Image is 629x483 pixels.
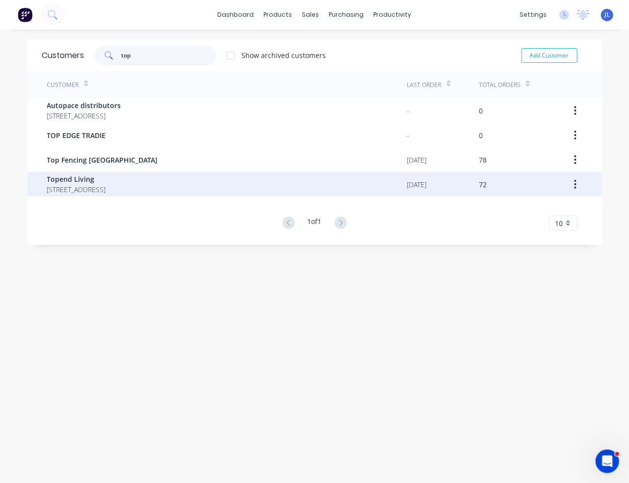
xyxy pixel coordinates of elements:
[515,7,551,22] div: settings
[555,218,563,228] span: 10
[479,81,521,89] div: Total Orders
[407,179,427,190] div: [DATE]
[479,106,483,116] div: 0
[407,106,410,116] div: -
[369,7,417,22] div: productivity
[407,130,410,141] div: -
[604,10,610,19] span: JL
[324,7,369,22] div: purchasing
[47,81,79,89] div: Customer
[47,130,106,141] span: TOP EDGE TRADIE
[242,50,326,60] div: Show archived customers
[259,7,297,22] div: products
[47,155,158,165] span: Top Fencing [GEOGRAPHIC_DATA]
[522,48,577,63] button: Add Customer
[407,81,442,89] div: Last Order
[42,50,84,61] div: Customers
[47,111,121,121] span: [STREET_ADDRESS]
[18,7,32,22] img: Factory
[47,184,106,195] span: [STREET_ADDRESS]
[479,155,487,165] div: 78
[213,7,259,22] a: dashboard
[407,155,427,165] div: [DATE]
[47,100,121,111] span: Autopace distributors
[47,174,106,184] span: Topend Living
[479,130,483,141] div: 0
[479,179,487,190] div: 72
[297,7,324,22] div: sales
[121,46,217,65] input: Search customers...
[596,450,619,473] iframe: Intercom live chat
[308,216,322,230] div: 1 of 1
